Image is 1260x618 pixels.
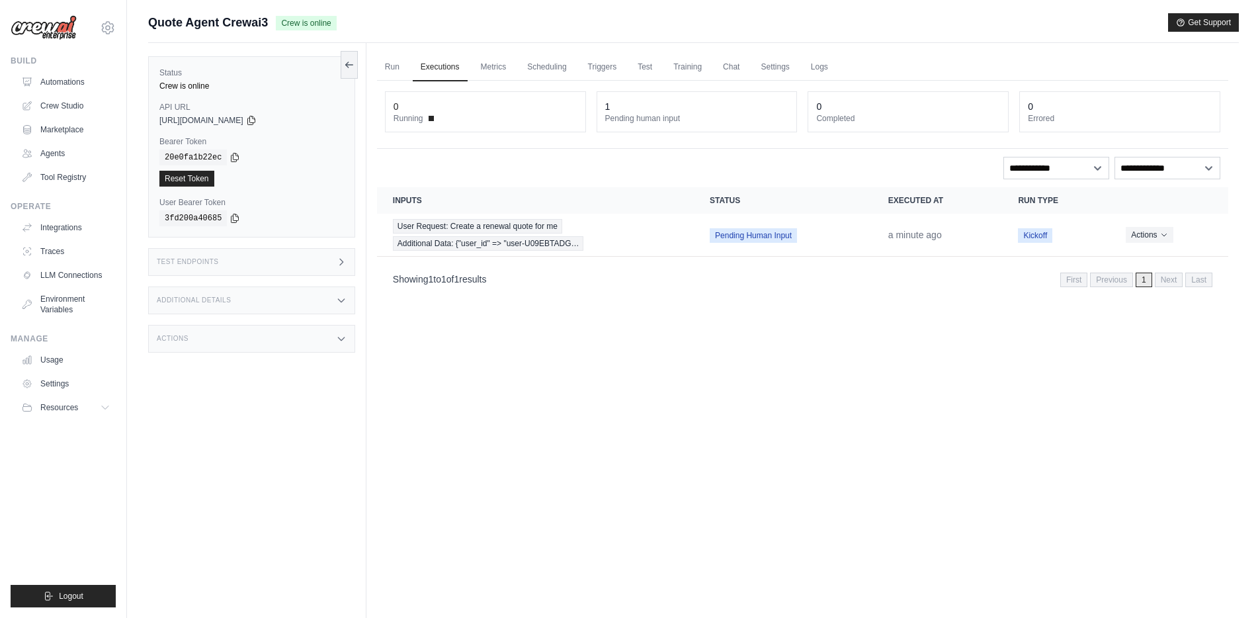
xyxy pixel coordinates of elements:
th: Status [694,187,872,214]
a: Agents [16,143,116,164]
code: 20e0fa1b22ec [159,150,227,165]
img: Logo [11,15,77,40]
a: Usage [16,349,116,371]
dt: Pending human input [605,113,789,124]
span: First [1060,273,1087,287]
a: Marketplace [16,119,116,140]
button: Logout [11,585,116,607]
div: Build [11,56,116,66]
span: Kickoff [1018,228,1052,243]
span: Additional Data: {"user_id" => "user-U09EBTADG… [393,236,584,251]
a: Traces [16,241,116,262]
span: Pending Human Input [710,228,797,243]
dt: Completed [816,113,1000,124]
h3: Test Endpoints [157,258,219,266]
nav: Pagination [1060,273,1212,287]
a: Reset Token [159,171,214,187]
a: Environment Variables [16,288,116,320]
th: Executed at [872,187,1003,214]
a: Executions [413,54,468,81]
span: Next [1155,273,1183,287]
a: Settings [753,54,797,81]
span: Previous [1090,273,1133,287]
a: Integrations [16,217,116,238]
section: Crew executions table [377,187,1228,296]
span: Resources [40,402,78,413]
dt: Errored [1028,113,1212,124]
span: [URL][DOMAIN_NAME] [159,115,243,126]
a: Crew Studio [16,95,116,116]
a: LLM Connections [16,265,116,286]
a: View execution details for User Request [393,219,678,251]
a: Triggers [580,54,625,81]
code: 3fd200a40685 [159,210,227,226]
label: Bearer Token [159,136,344,147]
a: Metrics [473,54,515,81]
span: Running [394,113,423,124]
a: Chat [715,54,747,81]
label: Status [159,67,344,78]
div: 0 [816,100,821,113]
th: Run Type [1002,187,1110,214]
span: Quote Agent Crewai3 [148,13,268,32]
div: 0 [1028,100,1033,113]
a: Training [665,54,710,81]
span: 1 [429,274,434,285]
h3: Additional Details [157,296,231,304]
span: Crew is online [276,16,336,30]
button: Resources [16,397,116,418]
span: Logout [59,591,83,601]
a: Run [377,54,407,81]
time: September 15, 2025 at 15:06 PDT [888,230,942,240]
div: Operate [11,201,116,212]
div: Manage [11,333,116,344]
a: Scheduling [519,54,574,81]
a: Settings [16,373,116,394]
label: API URL [159,102,344,112]
div: 0 [394,100,399,113]
span: 1 [454,274,459,285]
span: User Request: Create a renewal quote for me [393,219,562,234]
span: Last [1185,273,1212,287]
div: 1 [605,100,610,113]
button: Get Support [1168,13,1239,32]
div: Crew is online [159,81,344,91]
span: 1 [441,274,446,285]
h3: Actions [157,335,189,343]
a: Tool Registry [16,167,116,188]
button: Actions for execution [1126,227,1173,243]
th: Inputs [377,187,694,214]
label: User Bearer Token [159,197,344,208]
nav: Pagination [377,262,1228,296]
a: Test [630,54,660,81]
a: Logs [803,54,836,81]
p: Showing to of results [393,273,487,286]
span: 1 [1136,273,1152,287]
a: Automations [16,71,116,93]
